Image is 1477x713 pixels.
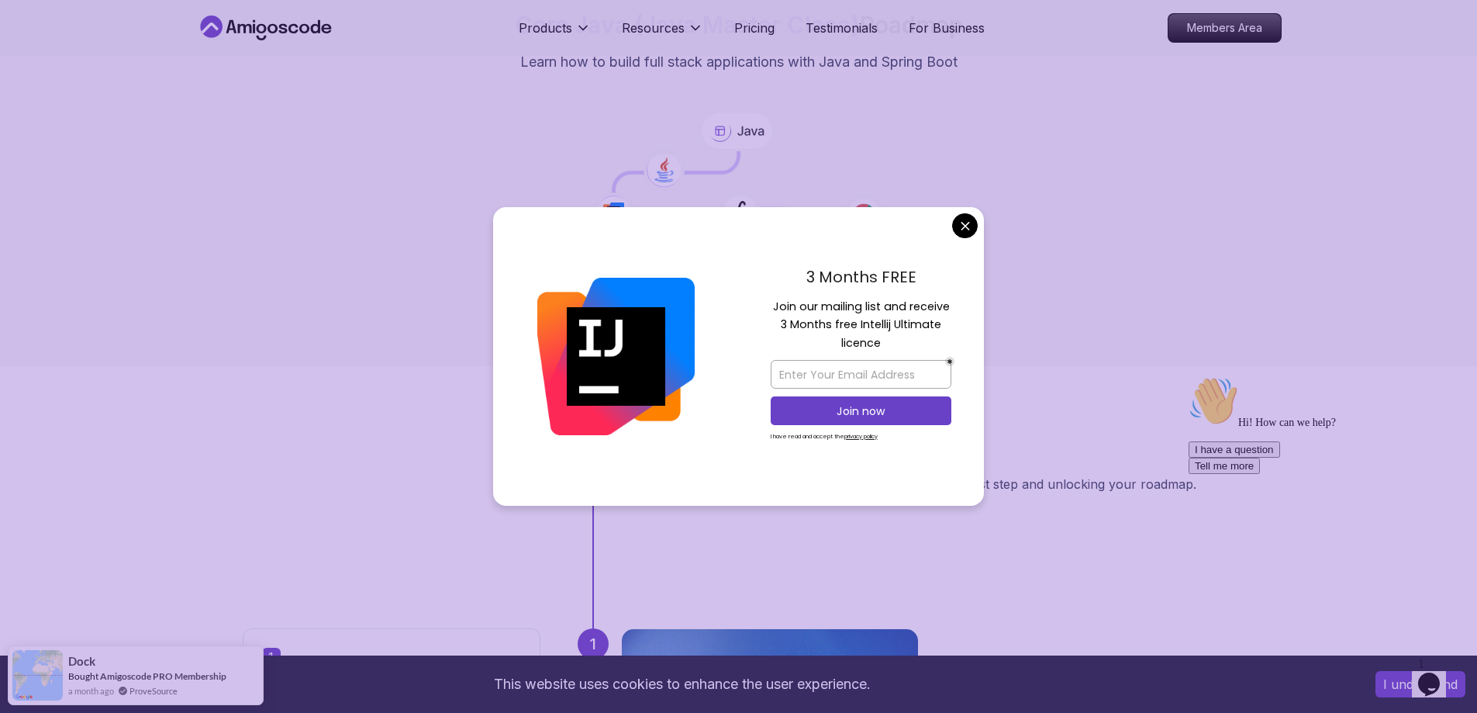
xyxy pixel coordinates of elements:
a: Testimonials [806,19,878,37]
span: Dock [68,655,95,668]
button: Tell me more [6,88,78,104]
span: a month ago [68,684,114,697]
p: Learn how to build full stack applications with Java and Spring Boot [520,51,958,73]
a: ProveSource [129,684,178,697]
a: Members Area [1168,13,1282,43]
button: Accept cookies [1375,671,1465,697]
div: 👋Hi! How can we help?I have a questionTell me more [6,6,285,104]
a: Pricing [734,19,775,37]
iframe: chat widget [1412,651,1461,697]
button: I have a question [6,71,98,88]
button: Products [519,19,591,50]
span: 1 [262,648,281,666]
div: This website uses cookies to enhance the user experience. [12,667,1352,701]
p: Members Area [1168,14,1281,42]
p: Resources [622,19,685,37]
img: :wave: [6,6,56,56]
a: For Business [909,19,985,37]
div: 1 [578,628,609,659]
span: Bought [68,670,98,682]
span: Hi! How can we help? [6,47,154,58]
img: provesource social proof notification image [12,650,63,701]
p: Products [519,19,572,37]
iframe: chat widget [1182,370,1461,643]
a: Amigoscode PRO Membership [100,670,226,682]
button: Resources [622,19,703,50]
